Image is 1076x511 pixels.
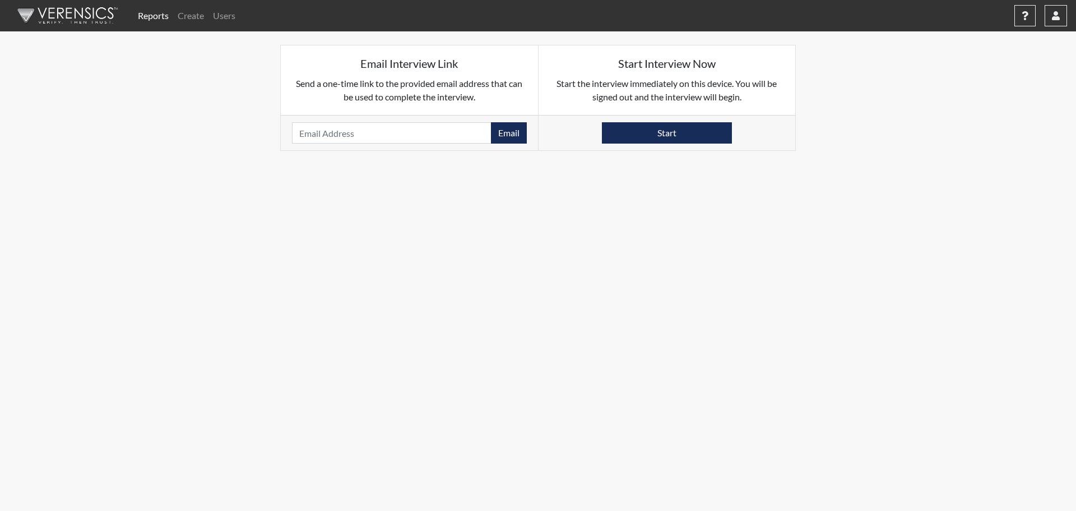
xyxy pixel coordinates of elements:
[550,57,785,70] h5: Start Interview Now
[491,122,527,144] button: Email
[208,4,240,27] a: Users
[550,77,785,104] p: Start the interview immediately on this device. You will be signed out and the interview will begin.
[602,122,732,144] button: Start
[133,4,173,27] a: Reports
[173,4,208,27] a: Create
[292,57,527,70] h5: Email Interview Link
[292,122,491,144] input: Email Address
[292,77,527,104] p: Send a one-time link to the provided email address that can be used to complete the interview.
